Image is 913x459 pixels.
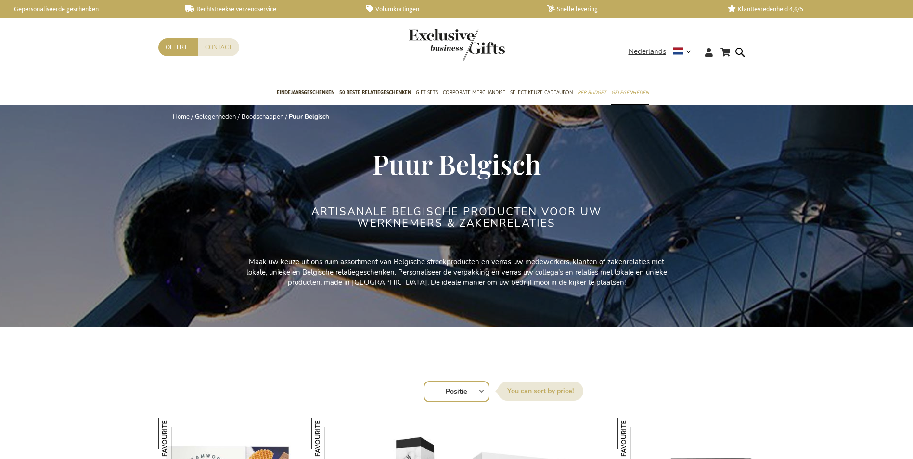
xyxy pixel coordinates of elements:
span: Puur Belgisch [373,146,541,181]
span: Gift Sets [416,88,438,98]
a: Gelegenheden [195,113,236,121]
strong: Puur Belgisch [289,113,329,121]
span: Eindejaarsgeschenken [277,88,334,98]
label: Sorteer op [498,382,583,401]
span: Per Budget [578,88,606,98]
h2: Artisanale Belgische producten voor uw werknemers & zakenrelaties [276,206,637,229]
span: Select Keuze Cadeaubon [510,88,573,98]
a: Home [173,113,190,121]
span: 50 beste relatiegeschenken [339,88,411,98]
a: Klanttevredenheid 4,6/5 [728,5,893,13]
a: Boodschappen [242,113,283,121]
img: Jules Destrooper Ultimate Biscuits Gift Set [617,418,659,459]
span: Gelegenheden [611,88,649,98]
a: store logo [409,29,457,61]
a: Snelle levering [547,5,712,13]
a: Rechtstreekse verzendservice [185,5,350,13]
a: Gepersonaliseerde geschenken [5,5,170,13]
a: Contact [198,38,239,56]
p: Maak uw keuze uit ons ruim assortiment van Belgische streekproducten en verras uw medewerkers, kl... [240,257,673,288]
img: Exclusive Business gifts logo [409,29,505,61]
a: Volumkortingen [366,5,531,13]
div: Nederlands [629,46,697,57]
span: Nederlands [629,46,666,57]
img: The Perfect Temptations Box [311,418,353,459]
img: Jules Destrooper Jules' Finest Geschenkbox [158,418,200,459]
span: Corporate Merchandise [443,88,505,98]
a: Offerte [158,38,198,56]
